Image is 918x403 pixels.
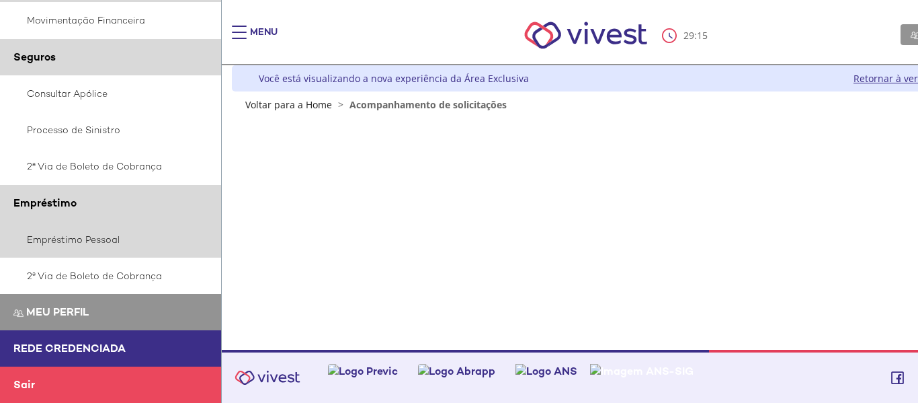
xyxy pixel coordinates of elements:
span: Sair [13,377,35,392]
span: Empréstimo [13,196,77,210]
span: Rede Credenciada [13,341,126,355]
div: : [662,28,710,43]
div: Menu [250,26,278,52]
img: Imagem ANS-SIG [590,364,694,378]
span: > [335,98,347,111]
img: Vivest [227,363,308,393]
img: Vivest [509,7,662,64]
img: Logo ANS [515,364,577,378]
img: Logo Abrapp [418,364,495,378]
span: Seguros [13,50,56,64]
span: Acompanhamento de solicitações [349,98,507,111]
img: Logo Previc [328,364,398,378]
footer: Vivest [222,350,918,403]
span: Meu perfil [26,305,89,319]
a: Voltar para a Home [245,98,332,111]
span: 15 [697,29,708,42]
span: 29 [683,29,694,42]
img: Meu perfil [13,308,24,318]
div: Você está visualizando a nova experiência da Área Exclusiva [259,72,529,85]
